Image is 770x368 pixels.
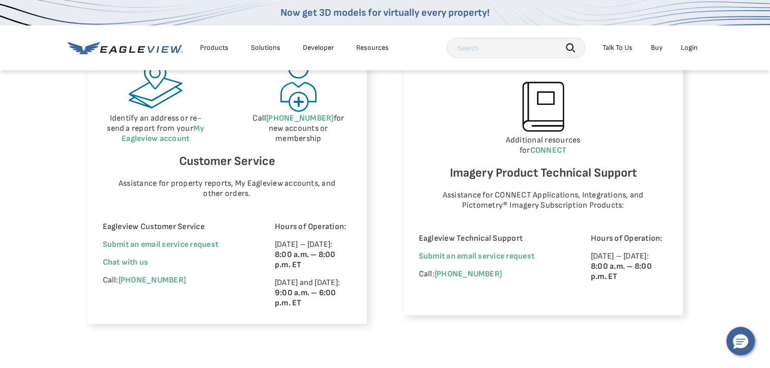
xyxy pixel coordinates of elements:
[103,258,149,267] span: Chat with us
[275,278,352,308] p: [DATE] and [DATE]:
[530,146,567,155] a: CONNECT
[435,269,502,279] a: [PHONE_NUMBER]
[447,38,585,58] input: Search
[303,43,334,52] a: Developer
[103,275,247,286] p: Call:
[681,43,698,52] div: Login
[103,222,247,232] p: Eagleview Customer Service
[266,114,333,123] a: [PHONE_NUMBER]
[419,251,534,261] a: Submit an email service request
[275,222,352,232] p: Hours of Operation:
[103,114,209,144] p: Identify an address or re-send a report from your
[119,275,186,285] a: [PHONE_NUMBER]
[651,43,663,52] a: Buy
[726,327,755,355] button: Hello, have a question? Let’s chat.
[591,262,652,281] strong: 8:00 a.m. – 8:00 p.m. ET
[419,163,668,183] h6: Imagery Product Technical Support
[275,240,352,270] p: [DATE] – [DATE]:
[275,288,336,308] strong: 9:00 a.m. – 6:00 p.m. ET
[275,250,336,270] strong: 8:00 a.m. – 8:00 p.m. ET
[419,135,668,156] p: Additional resources for
[103,240,218,249] a: Submit an email service request
[591,234,668,244] p: Hours of Operation:
[251,43,280,52] div: Solutions
[429,190,658,211] p: Assistance for CONNECT Applications, Integrations, and Pictometry® Imagery Subscription Products:
[591,251,668,282] p: [DATE] – [DATE]:
[419,269,563,279] p: Call:
[419,234,563,244] p: Eagleview Technical Support
[112,179,341,199] p: Assistance for property reports, My Eagleview accounts, and other orders.
[245,114,352,144] p: Call for new accounts or membership
[200,43,229,52] div: Products
[103,152,352,171] h6: Customer Service
[603,43,633,52] div: Talk To Us
[280,7,490,19] a: Now get 3D models for virtually every property!
[122,124,204,144] a: My Eagleview account
[356,43,389,52] div: Resources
